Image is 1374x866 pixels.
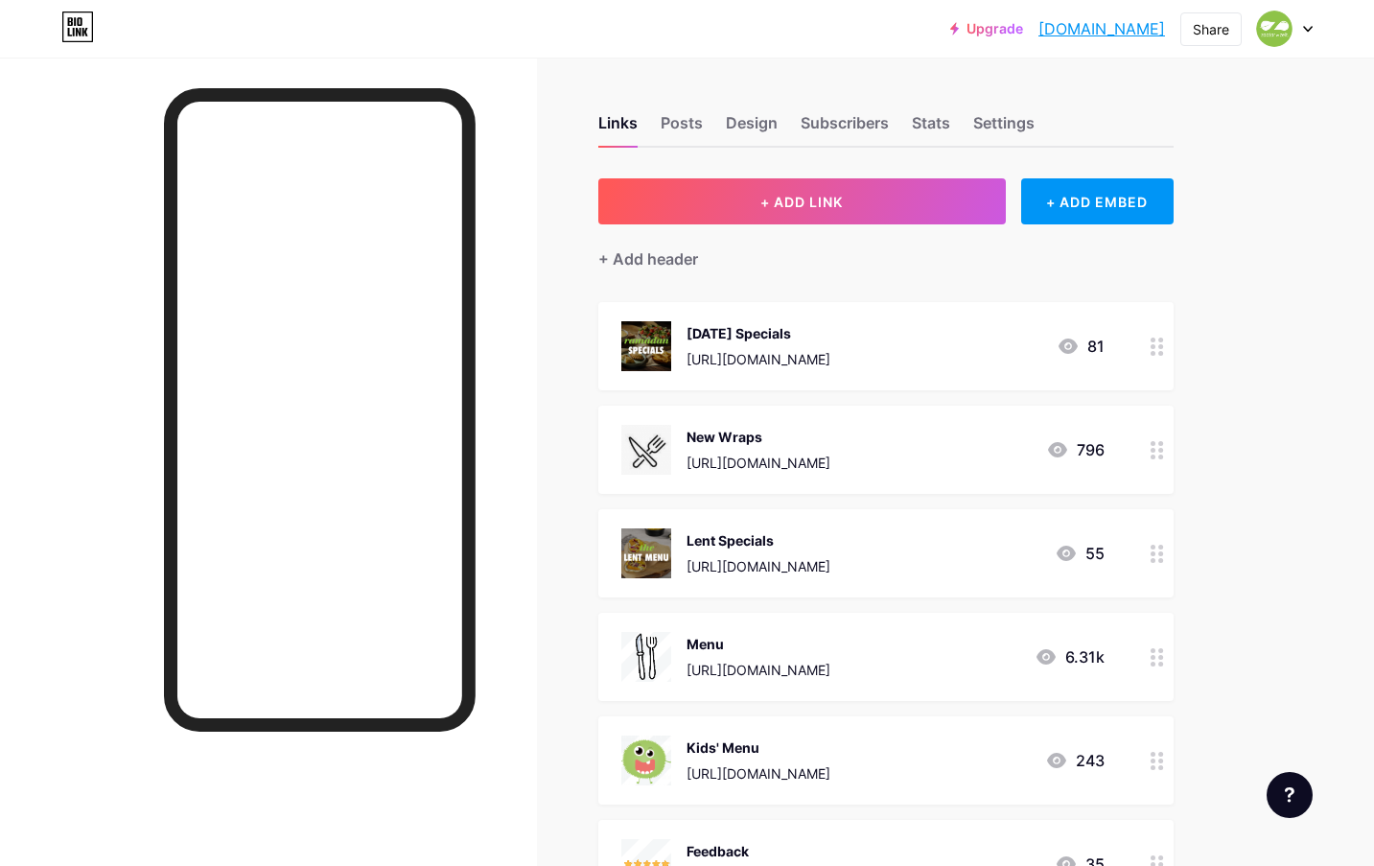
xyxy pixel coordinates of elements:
[1035,645,1105,668] div: 6.31k
[687,427,830,447] div: New Wraps
[1193,19,1229,39] div: Share
[912,111,950,146] div: Stats
[661,111,703,146] div: Posts
[621,425,671,475] img: New Wraps
[1055,542,1105,565] div: 55
[687,453,830,473] div: [URL][DOMAIN_NAME]
[687,323,830,343] div: [DATE] Specials
[621,321,671,371] img: Ramadan Specials
[687,530,830,550] div: Lent Specials
[760,194,843,210] span: + ADD LINK
[598,178,1006,224] button: + ADD LINK
[1046,438,1105,461] div: 796
[1256,11,1292,47] img: zwzairport
[598,111,638,146] div: Links
[1038,17,1165,40] a: [DOMAIN_NAME]
[621,632,671,682] img: Menu
[1057,335,1105,358] div: 81
[687,556,830,576] div: [URL][DOMAIN_NAME]
[801,111,889,146] div: Subscribers
[621,736,671,785] img: Kids' Menu
[973,111,1035,146] div: Settings
[1021,178,1174,224] div: + ADD EMBED
[621,528,671,578] img: Lent Specials
[726,111,778,146] div: Design
[687,660,830,680] div: [URL][DOMAIN_NAME]
[687,737,830,758] div: Kids' Menu
[1045,749,1105,772] div: 243
[687,763,830,784] div: [URL][DOMAIN_NAME]
[598,247,698,270] div: + Add header
[687,634,830,654] div: Menu
[687,841,830,861] div: Feedback
[950,21,1023,36] a: Upgrade
[687,349,830,369] div: [URL][DOMAIN_NAME]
